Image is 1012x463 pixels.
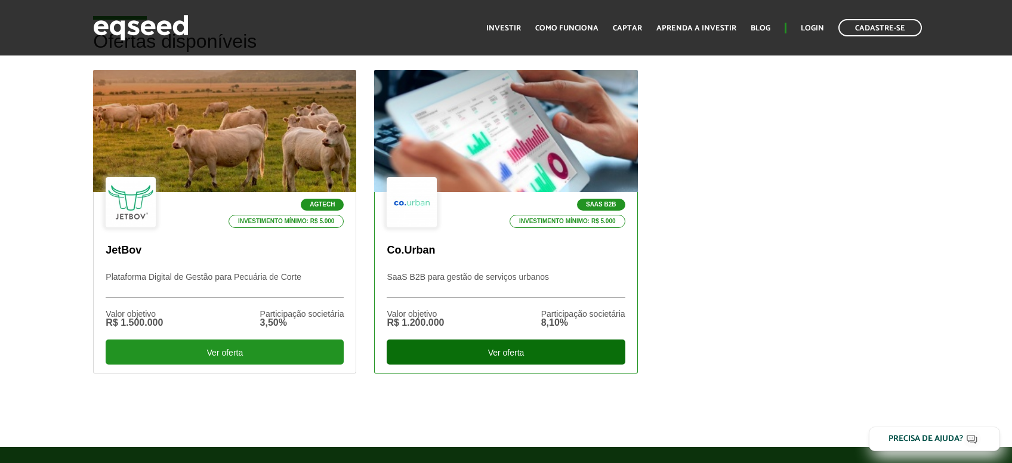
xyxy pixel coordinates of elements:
[106,339,344,365] div: Ver oferta
[106,310,163,318] div: Valor objetivo
[387,310,444,318] div: Valor objetivo
[260,318,344,328] div: 3,50%
[510,215,625,228] p: Investimento mínimo: R$ 5.000
[106,272,344,298] p: Plataforma Digital de Gestão para Pecuária de Corte
[486,24,521,32] a: Investir
[387,339,625,365] div: Ver oferta
[751,24,770,32] a: Blog
[106,244,344,257] p: JetBov
[801,24,824,32] a: Login
[838,19,922,36] a: Cadastre-se
[387,244,625,257] p: Co.Urban
[541,310,625,318] div: Participação societária
[541,318,625,328] div: 8,10%
[387,318,444,328] div: R$ 1.200.000
[93,70,356,374] a: Agtech Investimento mínimo: R$ 5.000 JetBov Plataforma Digital de Gestão para Pecuária de Corte V...
[613,24,642,32] a: Captar
[656,24,736,32] a: Aprenda a investir
[93,12,189,44] img: EqSeed
[387,272,625,298] p: SaaS B2B para gestão de serviços urbanos
[229,215,344,228] p: Investimento mínimo: R$ 5.000
[106,318,163,328] div: R$ 1.500.000
[577,199,625,211] p: SaaS B2B
[374,70,637,374] a: SaaS B2B Investimento mínimo: R$ 5.000 Co.Urban SaaS B2B para gestão de serviços urbanos Valor ob...
[260,310,344,318] div: Participação societária
[535,24,598,32] a: Como funciona
[301,199,344,211] p: Agtech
